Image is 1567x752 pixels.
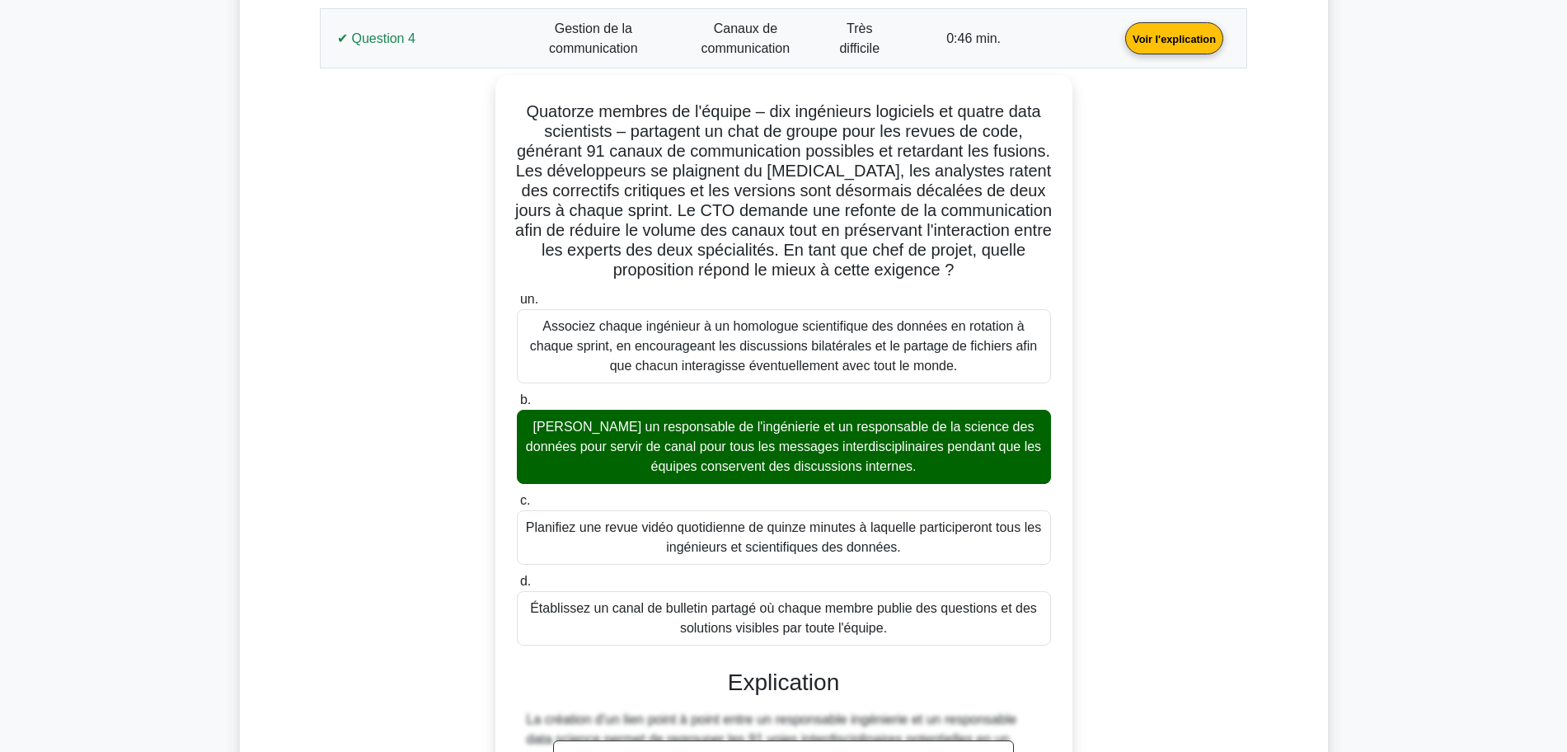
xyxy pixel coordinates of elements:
font: c. [520,493,530,507]
font: Quatorze membres de l'équipe – dix ingénieurs logiciels et quatre data scientists – partagent un ... [515,102,1052,279]
font: b. [520,392,531,407]
font: [PERSON_NAME] un responsable de l'ingénierie et un responsable de la science des données pour ser... [526,420,1041,473]
font: Explication [728,670,839,695]
font: Planifiez une revue vidéo quotidienne de quinze minutes à laquelle participeront tous les ingénie... [526,520,1041,554]
font: Établissez un canal de bulletin partagé où chaque membre publie des questions et des solutions vi... [530,601,1037,635]
font: un. [520,292,538,306]
font: Associez chaque ingénieur à un homologue scientifique des données en rotation à chaque sprint, en... [530,319,1037,373]
a: Voir l'explication [1119,31,1230,45]
font: d. [520,574,531,588]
